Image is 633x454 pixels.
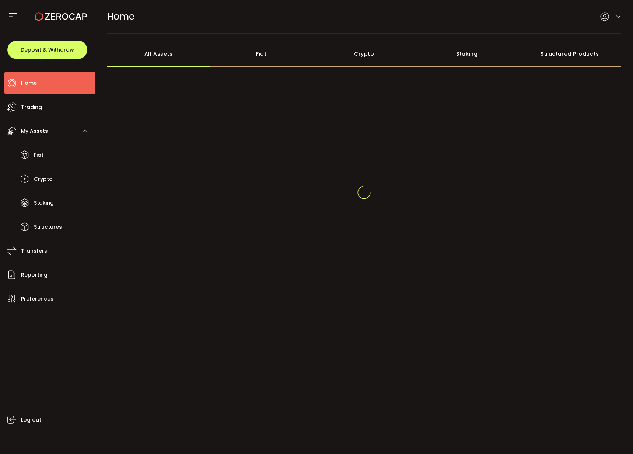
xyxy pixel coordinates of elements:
[416,41,518,67] div: Staking
[34,198,54,208] span: Staking
[107,10,134,23] span: Home
[21,47,74,52] span: Deposit & Withdraw
[21,102,42,112] span: Trading
[34,150,43,160] span: Fiat
[34,174,53,184] span: Crypto
[34,222,62,232] span: Structures
[21,78,37,89] span: Home
[21,246,47,256] span: Transfers
[21,294,53,304] span: Preferences
[7,41,87,59] button: Deposit & Withdraw
[313,41,416,67] div: Crypto
[518,41,621,67] div: Structured Products
[21,126,48,136] span: My Assets
[21,270,48,280] span: Reporting
[21,415,41,425] span: Log out
[210,41,313,67] div: Fiat
[107,41,210,67] div: All Assets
